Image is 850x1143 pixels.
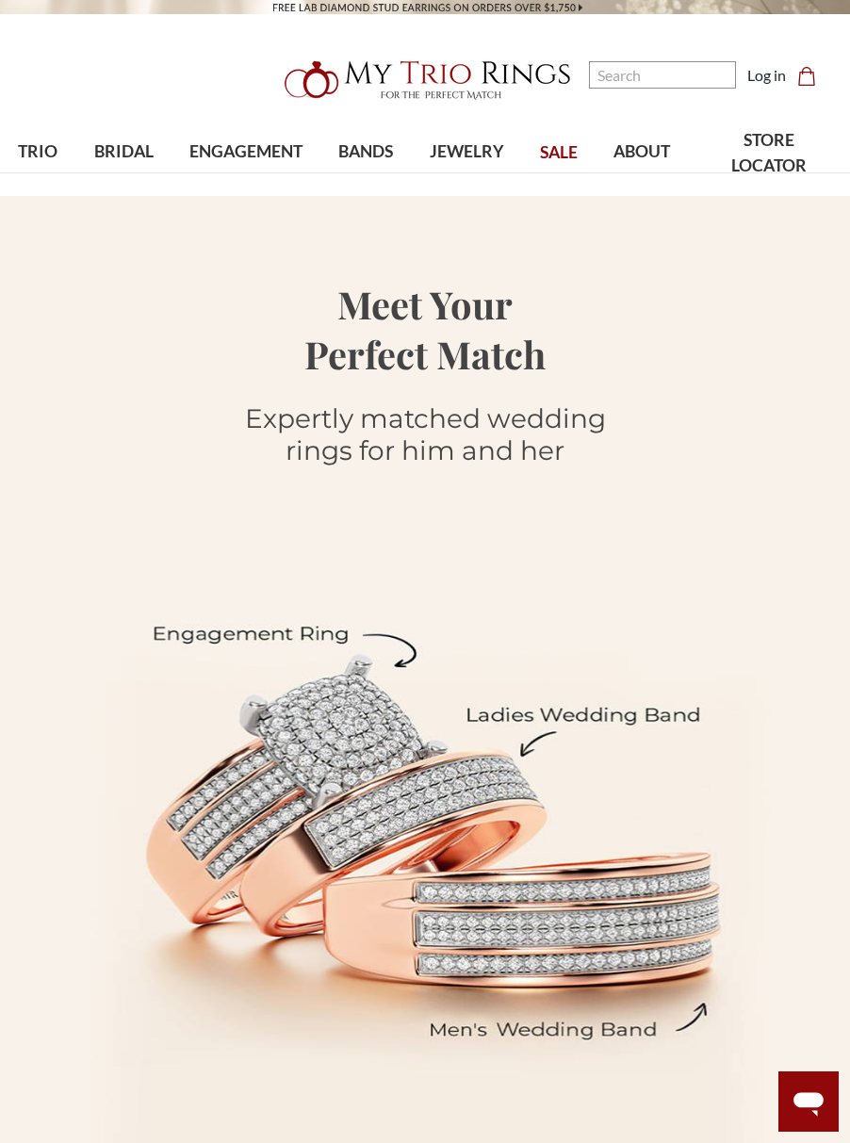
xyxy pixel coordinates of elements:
[540,140,578,165] span: SALE
[18,139,57,164] span: TRIO
[589,61,736,89] input: Search
[189,139,302,164] span: ENGAGEMENT
[430,139,504,164] span: JEWELRY
[114,183,133,185] button: submenu toggle
[356,183,375,185] button: submenu toggle
[247,50,604,110] a: My Trio Rings
[596,122,688,183] a: ABOUT
[797,67,816,86] svg: cart.cart_preview
[613,139,670,164] span: ABOUT
[28,183,47,185] button: submenu toggle
[172,122,320,183] a: ENGAGEMENT
[237,183,255,185] button: submenu toggle
[94,139,154,164] span: BRIDAL
[707,128,832,178] span: STORE LOCATOR
[412,122,522,183] a: JEWELRY
[457,183,476,185] button: submenu toggle
[338,139,393,164] span: BANDS
[75,122,171,183] a: BRIDAL
[797,64,827,87] a: Cart with 0 items
[689,110,850,196] a: STORE LOCATOR
[274,50,576,110] img: My Trio Rings
[747,64,786,87] a: Log in
[320,122,411,183] a: BANDS
[522,122,596,184] a: SALE
[632,183,651,185] button: submenu toggle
